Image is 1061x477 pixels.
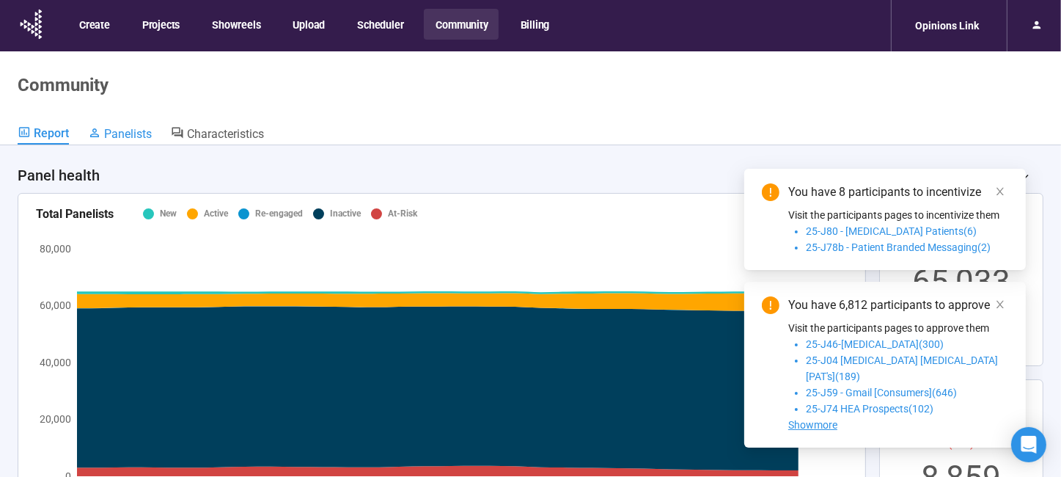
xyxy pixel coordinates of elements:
span: close [995,186,1005,197]
span: 25-J04 [MEDICAL_DATA] [MEDICAL_DATA] [PAT's](189) [806,354,998,382]
button: Showreels [200,9,271,40]
button: Create [67,9,120,40]
button: Billing [509,9,560,40]
div: You have 6,812 participants to approve [788,296,1008,314]
span: exclamation-circle [762,183,779,201]
button: Community [424,9,498,40]
div: Opinions Link [906,12,988,40]
tspan: 40,000 [40,357,71,368]
h1: Community [18,75,109,95]
div: Open Intercom Messenger [1011,427,1046,462]
span: 25-J59 - Gmail [Consumers](646) [806,387,957,398]
span: 25-J78b - Patient Branded Messaging(2) [806,241,991,253]
button: Last 1 month [941,165,1043,189]
a: Panelists [88,125,152,145]
button: Projects [131,9,190,40]
span: close [995,299,1005,310]
span: Characteristics [187,127,264,141]
button: Scheduler [345,9,414,40]
p: Visit the participants pages to approve them [788,320,1008,336]
button: Upload [281,9,335,40]
div: You have 8 participants to incentivize [788,183,1008,201]
h4: Panel health [18,165,100,186]
tspan: 60,000 [40,299,71,311]
div: New [160,207,177,221]
div: Active [204,207,228,221]
span: 25-J80 - [MEDICAL_DATA] Patients(6) [806,225,977,237]
tspan: 20,000 [40,413,71,425]
tspan: 80,000 [40,243,71,255]
span: 25-J74 HEA Prospects(102) [806,403,933,415]
span: Report [34,126,69,140]
span: Showmore [788,419,837,431]
span: 25-J46-[MEDICAL_DATA](300) [806,338,944,350]
span: -76 (-1%) [948,417,1014,449]
a: Characteristics [171,125,264,145]
p: Visit the participants pages to incentivize them [788,207,1008,223]
div: At-Risk [388,207,417,221]
span: exclamation-circle [762,296,779,314]
span: Panelists [104,127,152,141]
div: Inactive [330,207,361,221]
div: Re-engaged [255,207,303,221]
div: Total Panelists [36,205,114,223]
a: Report [18,125,69,145]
